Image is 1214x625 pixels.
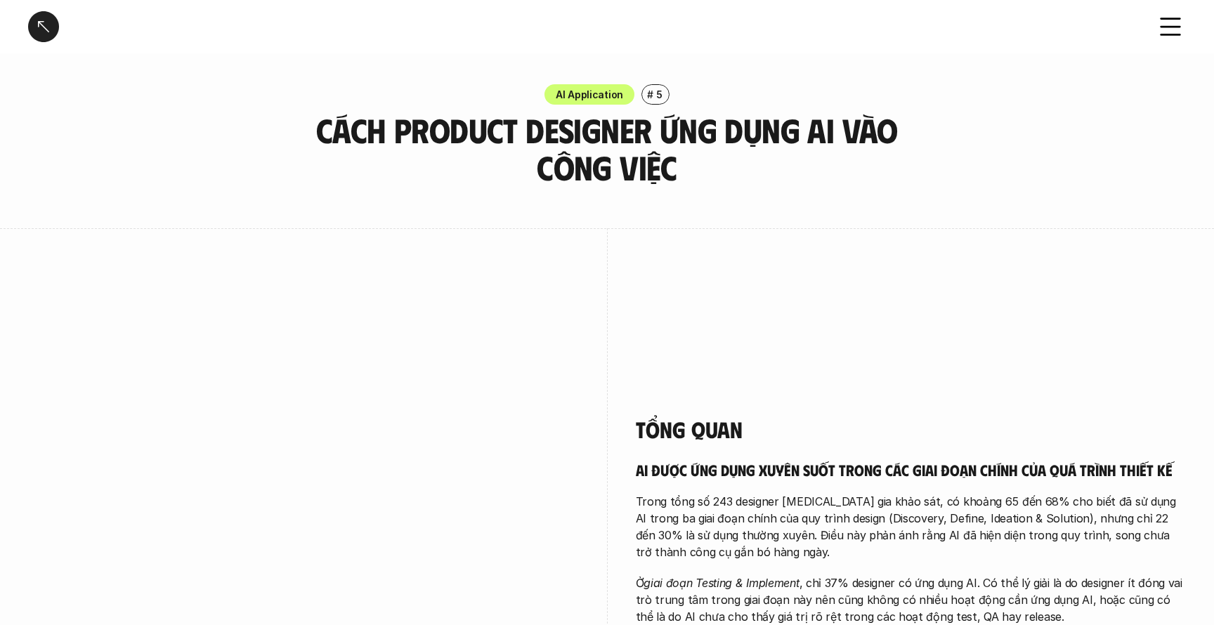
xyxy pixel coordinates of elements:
h5: overview [678,287,742,307]
h6: # [647,89,653,100]
em: giai đoạn Testing & Implement [644,576,799,590]
p: AI Application [556,87,623,102]
h3: Cách Product Designer ứng dụng AI vào công việc [308,112,906,186]
p: Ở , chỉ 37% designer có ứng dụng AI. Có thể lý giải là do designer ít đóng vai trò trung tâm tron... [636,574,1187,625]
h4: Tổng quan [636,416,1187,442]
p: Trong tổng số 243 designer [MEDICAL_DATA] gia khảo sát, có khoảng 65 đến 68% cho biết đã sử dụng ... [636,493,1187,560]
p: AI đã bắt đầu được designer trong khảo sát ứng dụng xuyên suốt trong quá trình design. Các usecas... [658,317,1164,385]
h5: AI được ứng dụng xuyên suốt trong các giai đoạn chính của quá trình thiết kế [636,460,1187,480]
p: 5 [656,87,663,102]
